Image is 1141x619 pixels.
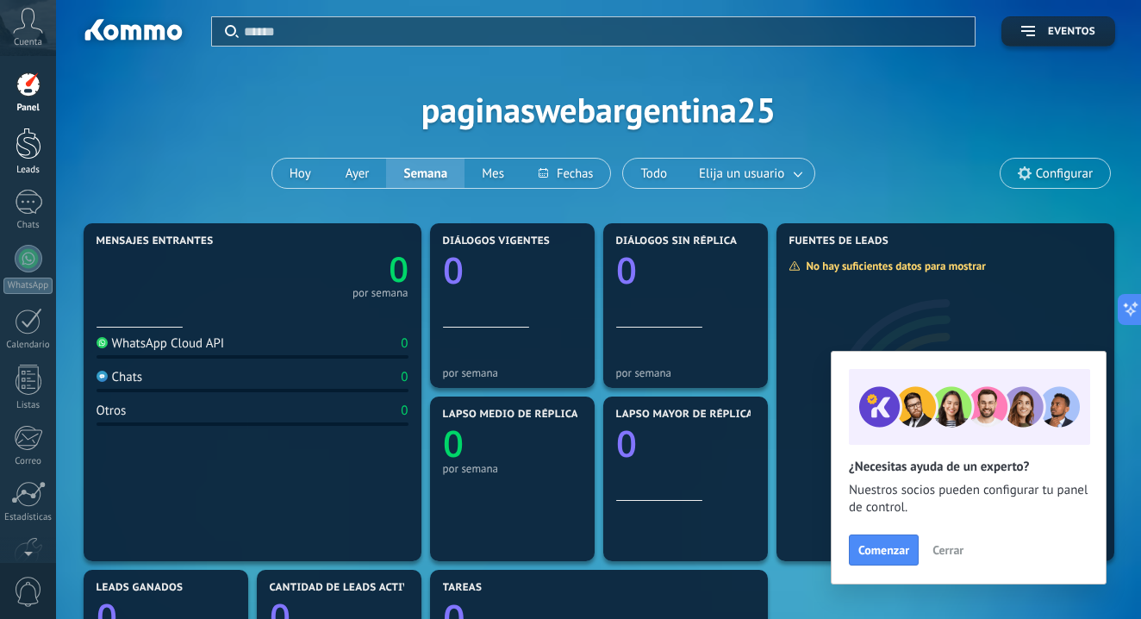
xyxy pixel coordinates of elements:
span: Diálogos vigentes [443,235,551,247]
span: Nuestros socios pueden configurar tu panel de control. [849,482,1088,516]
div: por semana [443,462,582,475]
div: No hay suficientes datos para mostrar [789,259,998,273]
div: por semana [352,289,408,297]
div: Otros [97,403,127,419]
span: Fuentes de leads [789,235,889,247]
div: 0 [401,335,408,352]
div: Estadísticas [3,512,53,523]
div: 0 [401,403,408,419]
button: Cerrar [925,537,971,563]
span: Leads ganados [97,582,184,594]
button: Semana [386,159,465,188]
div: por semana [443,366,582,379]
button: Mes [465,159,521,188]
div: WhatsApp Cloud API [97,335,225,352]
div: Leads [3,165,53,176]
div: Listas [3,400,53,411]
span: Elija un usuario [695,162,788,185]
span: Cantidad de leads activos [270,582,424,594]
button: Comenzar [849,535,919,566]
img: WhatsApp Cloud API [97,337,108,348]
div: Chats [97,369,143,385]
span: Eventos [1048,26,1095,38]
span: Cuenta [14,37,42,48]
span: Lapso medio de réplica [443,409,579,421]
span: Configurar [1036,166,1093,181]
button: Elija un usuario [684,159,814,188]
span: Tareas [443,582,483,594]
div: Panel [3,103,53,114]
text: 0 [443,419,464,468]
button: Eventos [1001,16,1115,47]
span: Lapso mayor de réplica [616,409,753,421]
div: Correo [3,456,53,467]
button: Todo [623,159,684,188]
div: Chats [3,220,53,231]
img: Chats [97,371,108,382]
div: por semana [616,366,755,379]
span: Diálogos sin réplica [616,235,738,247]
div: 0 [401,369,408,385]
h2: ¿Necesitas ayuda de un experto? [849,459,1088,475]
div: Calendario [3,340,53,351]
button: Ayer [328,159,387,188]
div: WhatsApp [3,278,53,294]
button: Fechas [521,159,610,188]
span: Mensajes entrantes [97,235,214,247]
text: 0 [616,246,637,295]
span: Cerrar [932,544,963,556]
text: 0 [616,419,637,468]
text: 0 [389,245,408,292]
text: 0 [443,246,464,295]
span: Comenzar [858,544,909,556]
button: Hoy [272,159,328,188]
a: 0 [253,245,408,292]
